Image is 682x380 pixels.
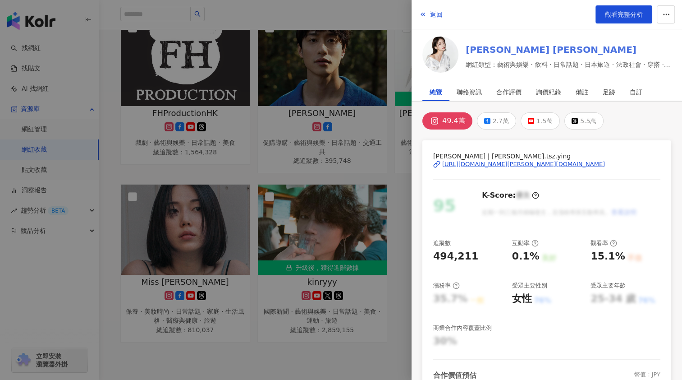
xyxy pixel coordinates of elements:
[496,83,522,101] div: 合作評價
[536,115,553,127] div: 1.5萬
[512,282,547,290] div: 受眾主要性別
[433,160,660,168] a: [URL][DOMAIN_NAME][PERSON_NAME][DOMAIN_NAME]
[430,11,443,18] span: 返回
[422,37,458,76] a: KOL Avatar
[457,83,482,101] div: 聯絡資訊
[482,190,539,200] div: K-Score :
[422,112,472,130] button: 49.4萬
[595,5,652,23] a: 觀看完整分析
[590,239,617,247] div: 觀看率
[512,292,532,306] div: 女性
[630,83,642,101] div: 自訂
[419,5,443,23] button: 返回
[590,282,626,290] div: 受眾主要年齡
[564,112,604,130] button: 5.5萬
[512,250,540,264] div: 0.1%
[433,282,460,290] div: 漲粉率
[442,115,466,127] div: 49.4萬
[576,83,588,101] div: 備註
[433,250,478,264] div: 494,211
[466,43,671,56] a: [PERSON_NAME] [PERSON_NAME]
[603,83,615,101] div: 足跡
[433,151,660,161] span: [PERSON_NAME] | [PERSON_NAME].tsz.ying
[512,239,539,247] div: 互動率
[580,115,596,127] div: 5.5萬
[433,239,451,247] div: 追蹤數
[521,112,560,130] button: 1.5萬
[605,11,643,18] span: 觀看完整分析
[590,250,625,264] div: 15.1%
[477,112,516,130] button: 2.7萬
[466,60,671,70] span: 網紅類型：藝術與娛樂 · 飲料 · 日常話題 · 日本旅遊 · 法政社會 · 穿搭 · 攝影 · 運動 · 旅遊
[430,83,442,101] div: 總覽
[493,115,509,127] div: 2.7萬
[422,37,458,73] img: KOL Avatar
[433,324,492,332] div: 商業合作內容覆蓋比例
[536,83,561,101] div: 詢價紀錄
[442,160,605,168] div: [URL][DOMAIN_NAME][PERSON_NAME][DOMAIN_NAME]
